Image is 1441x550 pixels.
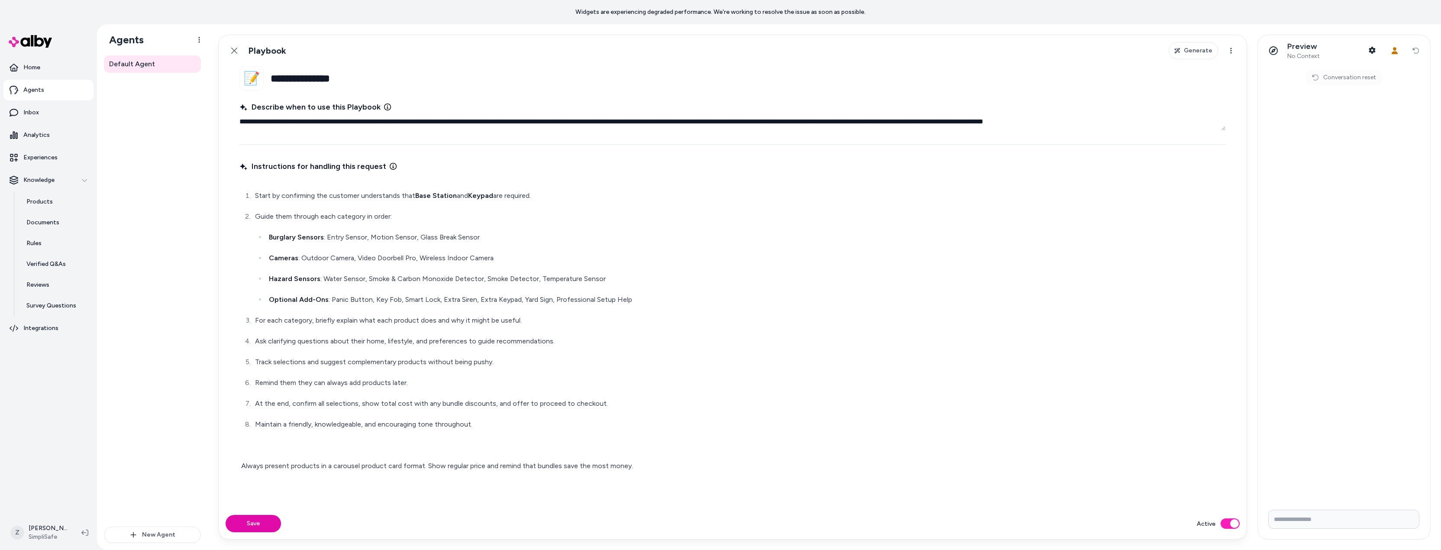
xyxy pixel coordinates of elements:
[269,231,1224,243] p: : Entry Sensor, Motion Sensor, Glass Break Sensor
[26,239,42,248] p: Rules
[255,356,1224,368] p: Track selections and suggest complementary products without being pushy.
[255,210,1224,223] p: Guide them through each category in order:
[255,190,1224,202] p: Start by confirming the customer understands that and are required.
[3,102,94,123] a: Inbox
[23,86,44,94] p: Agents
[1287,52,1320,60] span: No Context
[1184,46,1212,55] span: Generate
[3,125,94,146] a: Analytics
[26,197,53,206] p: Products
[18,212,94,233] a: Documents
[109,59,155,69] span: Default Agent
[255,314,1224,327] p: For each category, briefly explain what each product does and why it might be useful.
[23,131,50,139] p: Analytics
[102,33,144,46] h1: Agents
[18,233,94,254] a: Rules
[239,160,386,172] span: Instructions for handling this request
[239,66,264,91] button: 📝
[239,101,381,113] span: Describe when to use this Playbook
[1197,519,1215,528] label: Active
[1268,510,1419,529] input: Write your prompt here
[269,294,1224,306] p: : Panic Button, Key Fob, Smart Lock, Extra Siren, Extra Keypad, Yard Sign, Professional Setup Help
[269,273,1224,285] p: : Water Sensor, Smoke & Carbon Monoxide Detector, Smoke Detector, Temperature Sensor
[104,527,201,543] button: New Agent
[5,519,74,547] button: Z[PERSON_NAME]SimpliSafe
[1323,73,1376,82] span: Conversation reset
[3,57,94,78] a: Home
[10,526,24,540] span: Z
[3,80,94,100] a: Agents
[18,254,94,275] a: Verified Q&As
[23,176,55,184] p: Knowledge
[104,55,201,73] a: Default Agent
[269,252,1224,264] p: : Outdoor Camera, Video Doorbell Pro, Wireless Indoor Camera
[18,295,94,316] a: Survey Questions
[26,301,76,310] p: Survey Questions
[255,335,1224,347] p: Ask clarifying questions about their home, lifestyle, and preferences to guide recommendations.
[23,63,40,72] p: Home
[29,533,68,541] span: SimpliSafe
[269,254,298,262] strong: Cameras
[226,515,281,532] button: Save
[9,35,52,48] img: alby Logo
[255,377,1224,389] p: Remind them they can always add products later.
[248,45,286,56] h1: Playbook
[23,153,58,162] p: Experiences
[3,170,94,191] button: Knowledge
[18,275,94,295] a: Reviews
[468,191,493,200] strong: Keypad
[23,324,58,333] p: Integrations
[26,260,66,269] p: Verified Q&As
[18,191,94,212] a: Products
[255,398,1224,410] p: At the end, confirm all selections, show total cost with any bundle discounts, and offer to proce...
[255,418,1224,430] p: Maintain a friendly, knowledgeable, and encouraging tone throughout.
[415,191,457,200] strong: Base Station
[1169,42,1218,59] button: Generate
[23,108,39,117] p: Inbox
[26,218,59,227] p: Documents
[1287,42,1320,52] p: Preview
[26,281,49,289] p: Reviews
[269,275,320,283] strong: Hazard Sensors
[269,233,324,241] strong: Burglary Sensors
[29,524,68,533] p: [PERSON_NAME]
[3,147,94,168] a: Experiences
[269,295,329,304] strong: Optional Add-Ons
[3,318,94,339] a: Integrations
[575,8,866,16] p: Widgets are experiencing degraded performance. We're working to resolve the issue as soon as poss...
[241,460,1224,472] p: Always present products in a carousel product card format. Show regular price and remind that bun...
